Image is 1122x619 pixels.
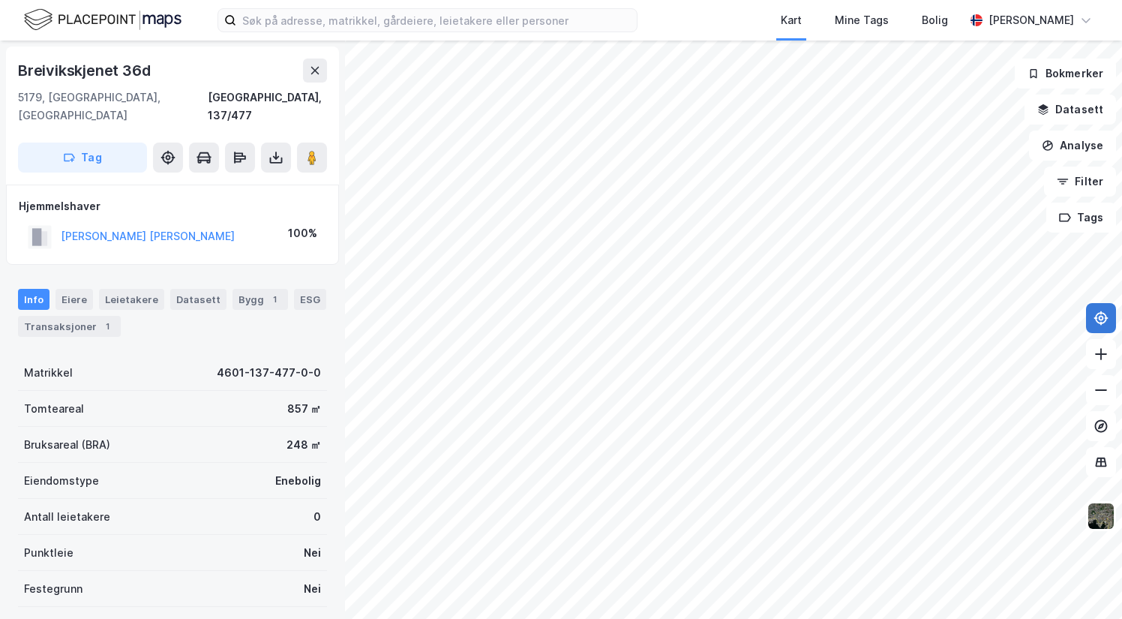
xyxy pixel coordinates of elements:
div: Eiendomstype [24,472,99,490]
div: 1 [100,319,115,334]
div: Enebolig [275,472,321,490]
button: Filter [1044,167,1116,197]
img: 9k= [1087,502,1115,530]
div: 4601-137-477-0-0 [217,364,321,382]
div: ESG [294,289,326,310]
div: 248 ㎡ [286,436,321,454]
div: Punktleie [24,544,73,562]
div: [PERSON_NAME] [988,11,1074,29]
div: 100% [288,224,317,242]
div: Transaksjoner [18,316,121,337]
img: logo.f888ab2527a4732fd821a326f86c7f29.svg [24,7,181,33]
div: Datasett [170,289,226,310]
div: 0 [313,508,321,526]
div: Nei [304,580,321,598]
div: 857 ㎡ [287,400,321,418]
div: Bruksareal (BRA) [24,436,110,454]
div: Festegrunn [24,580,82,598]
div: Bygg [232,289,288,310]
div: 1 [267,292,282,307]
div: Info [18,289,49,310]
div: Tomteareal [24,400,84,418]
button: Bokmerker [1015,59,1116,89]
div: Mine Tags [835,11,889,29]
div: Hjemmelshaver [19,197,326,215]
div: Antall leietakere [24,508,110,526]
div: Eiere [55,289,93,310]
div: Matrikkel [24,364,73,382]
div: Leietakere [99,289,164,310]
div: 5179, [GEOGRAPHIC_DATA], [GEOGRAPHIC_DATA] [18,89,208,125]
div: Kart [781,11,802,29]
button: Datasett [1024,95,1116,125]
div: [GEOGRAPHIC_DATA], 137/477 [208,89,327,125]
button: Tags [1046,203,1116,233]
button: Analyse [1029,131,1116,161]
div: Breivikskjenet 36d [18,59,153,83]
iframe: Chat Widget [1047,547,1122,619]
div: Bolig [922,11,948,29]
div: Nei [304,544,321,562]
input: Søk på adresse, matrikkel, gårdeiere, leietakere eller personer [236,9,637,32]
button: Tag [18,143,147,173]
